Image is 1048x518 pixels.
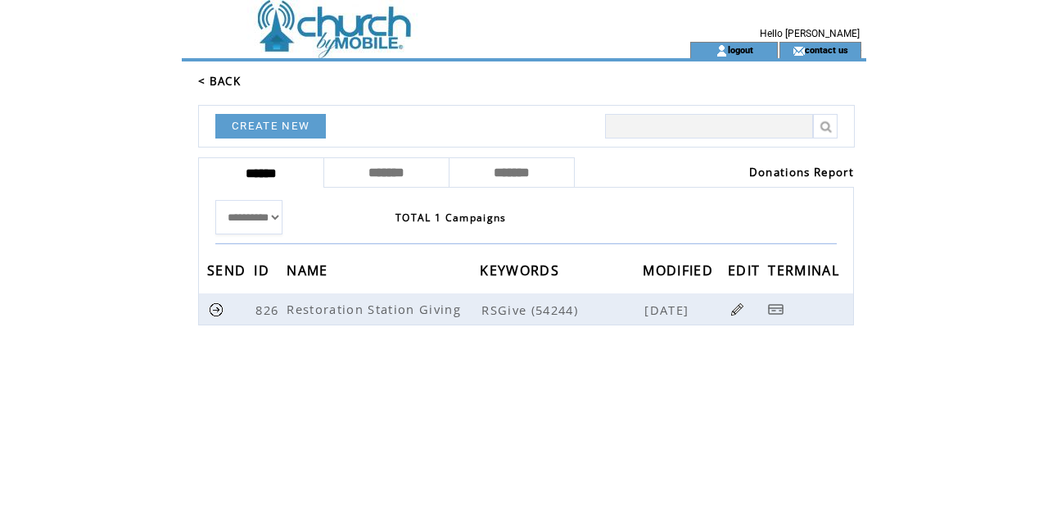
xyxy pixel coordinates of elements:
[728,257,764,288] span: EDIT
[768,257,843,288] span: TERMINAL
[805,44,848,55] a: contact us
[760,28,860,39] span: Hello [PERSON_NAME]
[480,257,563,288] span: KEYWORDS
[643,265,717,275] a: MODIFIED
[481,302,641,318] span: RSGive (54244)
[254,265,273,275] a: ID
[716,44,728,57] img: account_icon.gif
[480,265,563,275] a: KEYWORDS
[749,165,854,179] a: Donations Report
[728,44,753,55] a: logout
[255,302,282,318] span: 826
[644,302,693,318] span: [DATE]
[793,44,805,57] img: contact_us_icon.gif
[198,74,241,89] a: < BACK
[287,265,332,275] a: NAME
[287,301,465,317] span: Restoration Station Giving
[395,211,507,225] span: TOTAL 1 Campaigns
[643,257,717,288] span: MODIFIED
[287,257,332,288] span: NAME
[254,257,273,288] span: ID
[207,257,250,288] span: SEND
[215,114,326,139] a: CREATE NEW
